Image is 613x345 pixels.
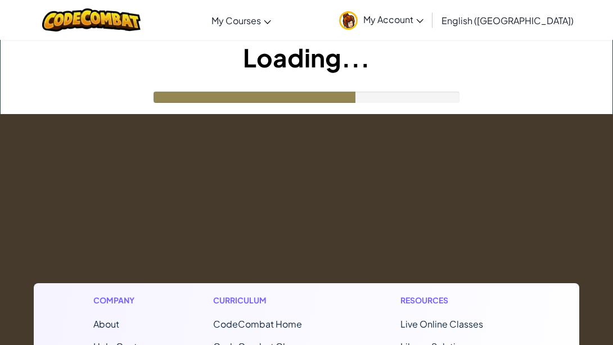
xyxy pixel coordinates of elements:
[441,15,574,26] span: English ([GEOGRAPHIC_DATA])
[339,11,358,30] img: avatar
[1,40,612,75] h1: Loading...
[213,294,333,306] h1: Curriculum
[213,318,302,330] span: CodeCombat Home
[42,8,141,31] img: CodeCombat logo
[211,15,261,26] span: My Courses
[93,318,119,330] a: About
[93,294,146,306] h1: Company
[333,2,429,38] a: My Account
[436,5,579,35] a: English ([GEOGRAPHIC_DATA])
[400,294,520,306] h1: Resources
[206,5,277,35] a: My Courses
[363,13,423,25] span: My Account
[400,318,483,330] a: Live Online Classes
